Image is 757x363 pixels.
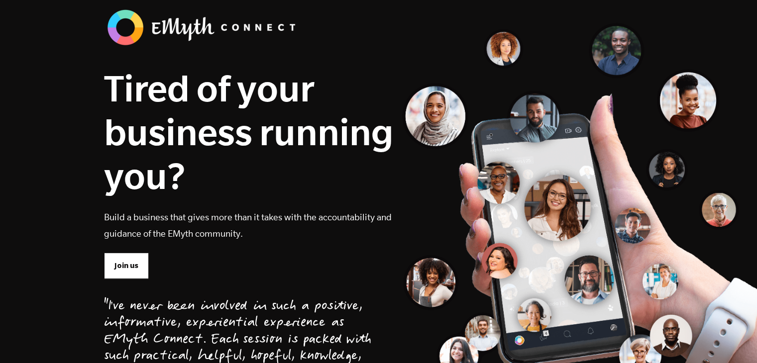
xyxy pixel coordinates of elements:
[104,66,394,197] h1: Tired of your business running you?
[104,209,394,242] p: Build a business that gives more than it takes with the accountability and guidance of the EMyth ...
[104,6,303,48] img: banner_logo
[114,260,138,271] span: Join us
[104,253,149,278] a: Join us
[707,315,757,363] iframe: Chat Widget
